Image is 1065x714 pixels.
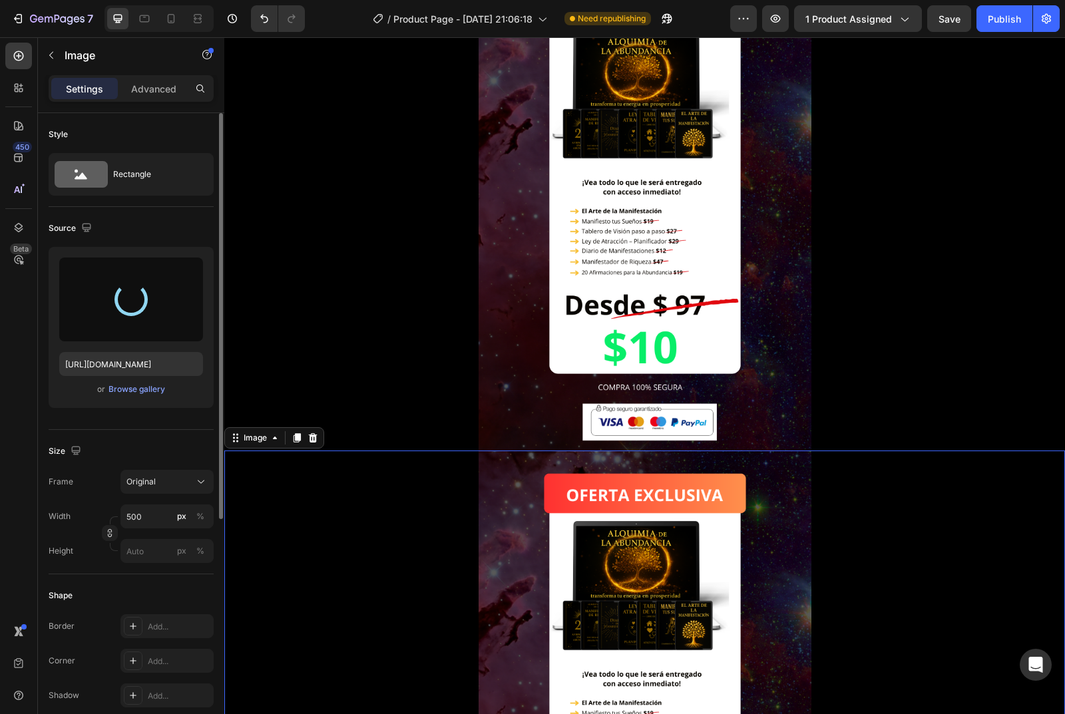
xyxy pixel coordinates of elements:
[1020,649,1052,681] div: Open Intercom Messenger
[126,476,156,488] span: Original
[120,504,214,528] input: px%
[113,159,194,190] div: Rectangle
[805,12,892,26] span: 1 product assigned
[177,510,186,522] div: px
[251,5,305,32] div: Undo/Redo
[120,470,214,494] button: Original
[49,655,75,667] div: Corner
[192,508,208,524] button: px
[49,220,95,238] div: Source
[196,510,204,522] div: %
[794,5,922,32] button: 1 product assigned
[5,5,99,32] button: 7
[87,11,93,27] p: 7
[131,82,176,96] p: Advanced
[393,12,532,26] span: Product Page - [DATE] 21:06:18
[108,383,166,396] button: Browse gallery
[578,13,646,25] span: Need republishing
[988,12,1021,26] div: Publish
[174,543,190,559] button: %
[10,244,32,254] div: Beta
[97,381,105,397] span: or
[13,142,32,152] div: 450
[148,655,210,667] div: Add...
[49,128,68,140] div: Style
[49,476,73,488] label: Frame
[49,545,73,557] label: Height
[939,13,960,25] span: Save
[148,690,210,702] div: Add...
[120,539,214,563] input: px%
[49,443,84,460] div: Size
[59,352,203,376] input: https://example.com/image.jpg
[927,5,971,32] button: Save
[224,37,1065,714] iframe: Design area
[66,82,103,96] p: Settings
[49,590,73,602] div: Shape
[49,620,75,632] div: Border
[387,12,391,26] span: /
[65,47,178,63] p: Image
[177,545,186,557] div: px
[49,510,71,522] label: Width
[148,621,210,633] div: Add...
[108,383,165,395] div: Browse gallery
[174,508,190,524] button: %
[196,545,204,557] div: %
[17,395,45,407] div: Image
[976,5,1032,32] button: Publish
[192,543,208,559] button: px
[49,689,79,701] div: Shadow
